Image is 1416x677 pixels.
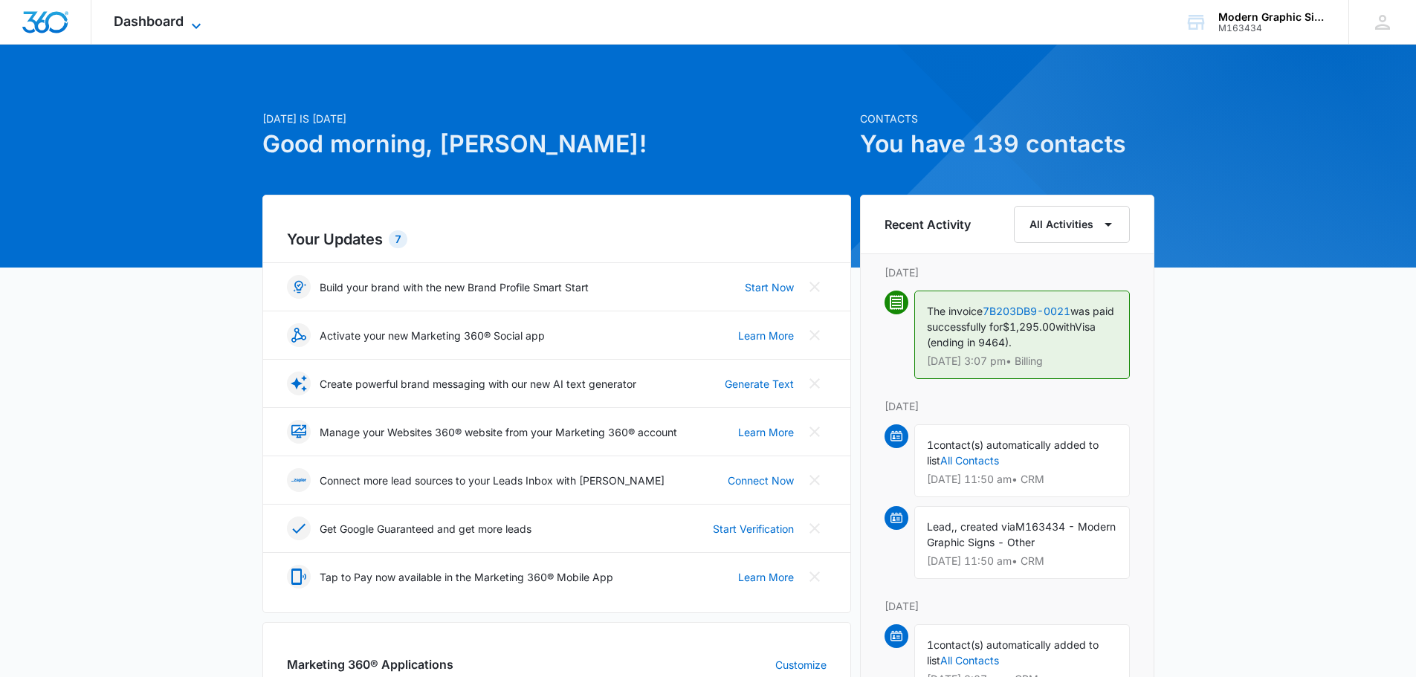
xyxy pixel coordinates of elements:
p: [DATE] is [DATE] [262,111,851,126]
button: All Activities [1014,206,1130,243]
a: Learn More [738,424,794,440]
p: Tap to Pay now available in the Marketing 360® Mobile App [320,569,613,585]
p: Build your brand with the new Brand Profile Smart Start [320,279,589,295]
h1: You have 139 contacts [860,126,1154,162]
span: 1 [927,638,934,651]
a: Connect Now [728,473,794,488]
p: [DATE] [885,398,1130,414]
a: Customize [775,657,827,673]
button: Close [803,372,827,395]
h2: Marketing 360® Applications [287,655,453,673]
p: Create powerful brand messaging with our new AI text generator [320,376,636,392]
span: Lead, [927,520,954,533]
div: account name [1218,11,1327,23]
a: 7B203DB9-0021 [983,305,1070,317]
p: [DATE] 11:50 am • CRM [927,556,1117,566]
span: Dashboard [114,13,184,29]
span: 1 [927,438,934,451]
div: 7 [389,230,407,248]
button: Close [803,468,827,492]
button: Close [803,516,827,540]
p: [DATE] 3:07 pm • Billing [927,356,1117,366]
p: [DATE] [885,265,1130,280]
a: Learn More [738,569,794,585]
p: [DATE] 11:50 am • CRM [927,474,1117,485]
span: $1,295.00 [1003,320,1055,333]
a: Generate Text [725,376,794,392]
a: Learn More [738,328,794,343]
h6: Recent Activity [885,216,971,233]
p: Manage your Websites 360® website from your Marketing 360® account [320,424,677,440]
p: Connect more lead sources to your Leads Inbox with [PERSON_NAME] [320,473,665,488]
p: Contacts [860,111,1154,126]
p: [DATE] [885,598,1130,614]
button: Close [803,420,827,444]
button: Close [803,323,827,347]
div: account id [1218,23,1327,33]
span: contact(s) automatically added to list [927,638,1099,667]
button: Close [803,275,827,299]
button: Close [803,565,827,589]
a: Start Verification [713,521,794,537]
p: Get Google Guaranteed and get more leads [320,521,531,537]
span: with [1055,320,1075,333]
a: All Contacts [940,654,999,667]
a: Start Now [745,279,794,295]
span: The invoice [927,305,983,317]
h2: Your Updates [287,228,827,250]
p: Activate your new Marketing 360® Social app [320,328,545,343]
span: contact(s) automatically added to list [927,438,1099,467]
span: M163434 - Modern Graphic Signs - Other [927,520,1116,548]
span: , created via [954,520,1015,533]
a: All Contacts [940,454,999,467]
h1: Good morning, [PERSON_NAME]! [262,126,851,162]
